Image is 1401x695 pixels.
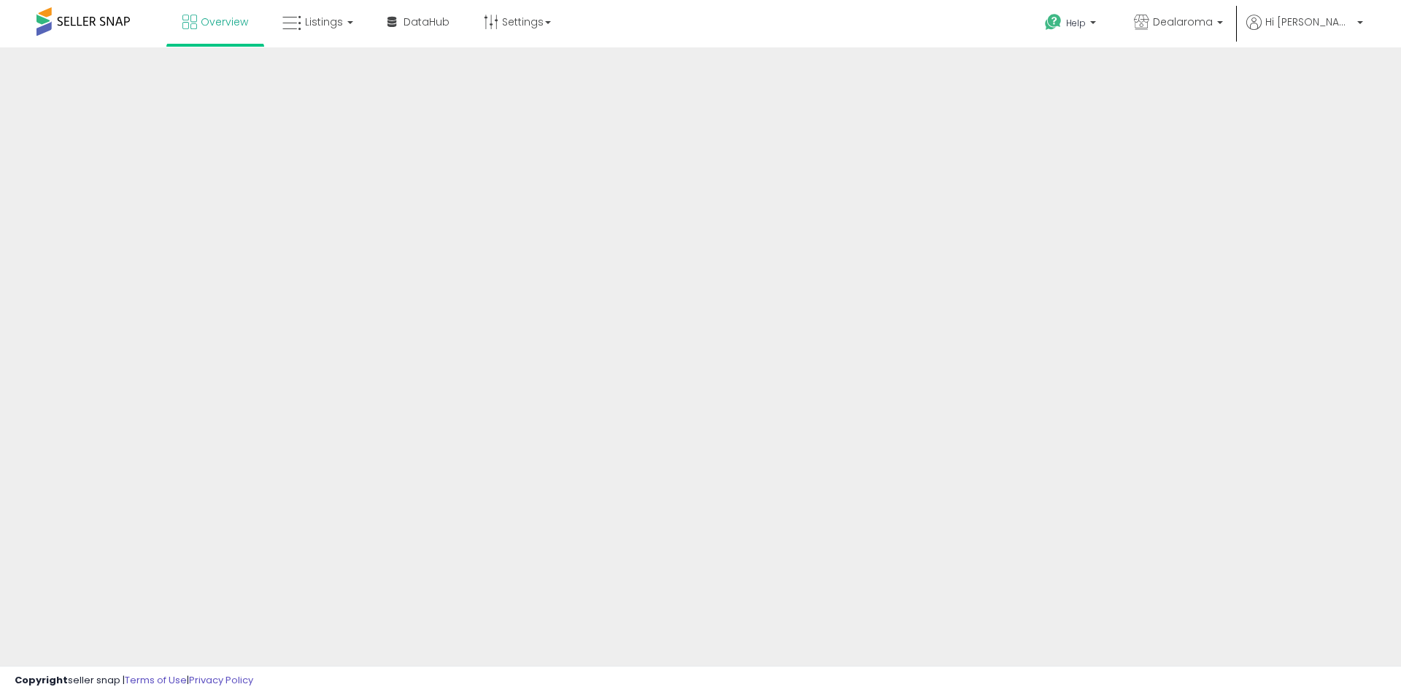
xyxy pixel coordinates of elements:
span: Dealaroma [1153,15,1213,29]
span: Hi [PERSON_NAME] [1265,15,1353,29]
span: Listings [305,15,343,29]
i: Get Help [1044,13,1062,31]
a: Hi [PERSON_NAME] [1246,15,1363,47]
span: DataHub [404,15,449,29]
a: Help [1033,2,1111,47]
span: Overview [201,15,248,29]
span: Help [1066,17,1086,29]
